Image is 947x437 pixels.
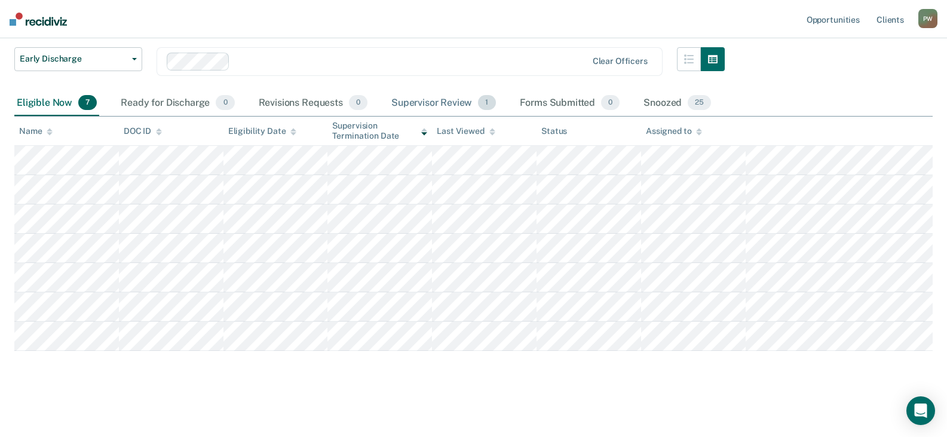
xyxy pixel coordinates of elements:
[918,9,937,28] div: P W
[389,90,498,117] div: Supervisor Review1
[517,90,623,117] div: Forms Submitted0
[906,396,935,425] div: Open Intercom Messenger
[14,47,142,71] button: Early Discharge
[20,54,127,64] span: Early Discharge
[10,13,67,26] img: Recidiviz
[228,126,297,136] div: Eligibility Date
[124,126,162,136] div: DOC ID
[918,9,937,28] button: PW
[593,56,648,66] div: Clear officers
[216,95,234,111] span: 0
[688,95,711,111] span: 25
[641,90,713,117] div: Snoozed25
[349,95,367,111] span: 0
[478,95,495,111] span: 1
[78,95,97,111] span: 7
[541,126,567,136] div: Status
[332,121,427,141] div: Supervision Termination Date
[601,95,620,111] span: 0
[14,90,99,117] div: Eligible Now7
[118,90,237,117] div: Ready for Discharge0
[646,126,702,136] div: Assigned to
[256,90,370,117] div: Revisions Requests0
[19,126,53,136] div: Name
[437,126,495,136] div: Last Viewed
